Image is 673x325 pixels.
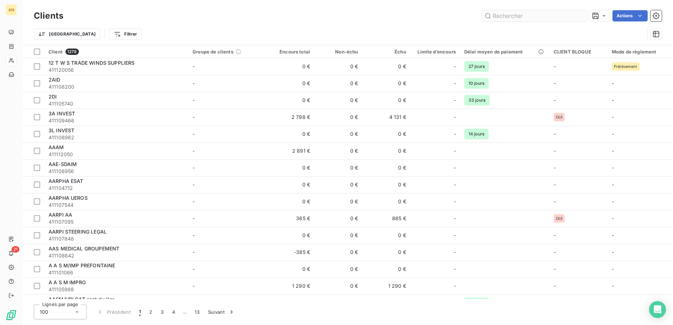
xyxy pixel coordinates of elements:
[49,286,184,293] span: 411105988
[362,126,410,142] td: 0 €
[193,80,195,86] span: -
[49,144,64,150] span: AAAM
[554,80,556,86] span: -
[554,283,556,289] span: -
[157,305,168,319] button: 3
[266,126,314,142] td: 0 €
[139,308,141,316] span: 1
[193,97,195,103] span: -
[49,94,57,100] span: 2DI
[204,305,239,319] button: Suivant
[314,261,362,278] td: 0 €
[314,294,362,311] td: 0 €
[49,151,184,158] span: 411112050
[49,66,184,74] span: 411120056
[554,232,556,238] span: -
[49,279,86,285] span: A A S M IMPRO
[49,77,61,83] span: 2AID
[612,80,614,86] span: -
[314,142,362,159] td: 0 €
[49,246,119,251] span: AAS MEDICAL GROUPEMENT
[614,64,637,69] span: Prélèvement
[193,114,195,120] span: -
[266,142,314,159] td: 2 891 €
[193,63,195,69] span: -
[319,49,358,55] div: Non-échu
[266,58,314,75] td: 0 €
[314,92,362,109] td: 0 €
[12,246,19,253] span: 21
[362,193,410,210] td: 0 €
[49,110,75,116] span: 3A INVEST
[612,198,614,204] span: -
[454,97,456,104] span: -
[49,100,184,107] span: 411105740
[314,193,362,210] td: 0 €
[454,147,456,154] span: -
[266,244,314,261] td: -385 €
[193,283,195,289] span: -
[464,95,490,106] span: 33 jours
[454,63,456,70] span: -
[135,305,145,319] button: 1
[314,126,362,142] td: 0 €
[34,9,63,22] h3: Clients
[454,249,456,256] span: -
[454,181,456,188] span: -
[266,176,314,193] td: 0 €
[49,134,184,141] span: 411108962
[190,305,204,319] button: 13
[362,75,410,92] td: 0 €
[49,262,115,268] span: A A S M/IMP PREFONTAINE
[612,232,614,238] span: -
[556,115,562,119] span: OUI
[362,244,410,261] td: 0 €
[314,227,362,244] td: 0 €
[34,28,100,40] button: [GEOGRAPHIC_DATA]
[266,227,314,244] td: 0 €
[266,294,314,311] td: 0 €
[49,185,184,192] span: 411104712
[554,165,556,171] span: -
[454,198,456,205] span: -
[193,49,233,55] span: Groupe de clients
[49,269,184,276] span: 411101066
[314,58,362,75] td: 0 €
[612,215,614,221] span: -
[168,305,179,319] button: 4
[612,49,669,55] div: Mode de règlement
[266,210,314,227] td: 365 €
[193,165,195,171] span: -
[362,142,410,159] td: 0 €
[554,266,556,272] span: -
[362,109,410,126] td: 4 131 €
[271,49,310,55] div: Encours total
[464,49,545,55] div: Délai moyen de paiement
[49,178,83,184] span: AARPHA ESAT
[362,294,410,311] td: 0 €
[362,176,410,193] td: 0 €
[612,97,614,103] span: -
[649,301,666,318] div: Open Intercom Messenger
[314,210,362,227] td: 0 €
[454,232,456,239] span: -
[454,266,456,273] span: -
[193,215,195,221] span: -
[366,49,406,55] div: Échu
[612,181,614,187] span: -
[415,49,456,55] div: Limite d’encours
[464,298,489,308] span: 23 jours
[612,114,614,120] span: -
[49,60,135,66] span: 12 T W S TRADE WINDS SUPPLIERS
[145,305,156,319] button: 2
[314,159,362,176] td: 0 €
[454,215,456,222] span: -
[266,193,314,210] td: 0 €
[266,278,314,294] td: 1 290 €
[454,114,456,121] span: -
[266,159,314,176] td: 0 €
[193,198,195,204] span: -
[464,78,489,89] span: 10 jours
[464,61,489,72] span: 27 jours
[179,306,190,318] span: …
